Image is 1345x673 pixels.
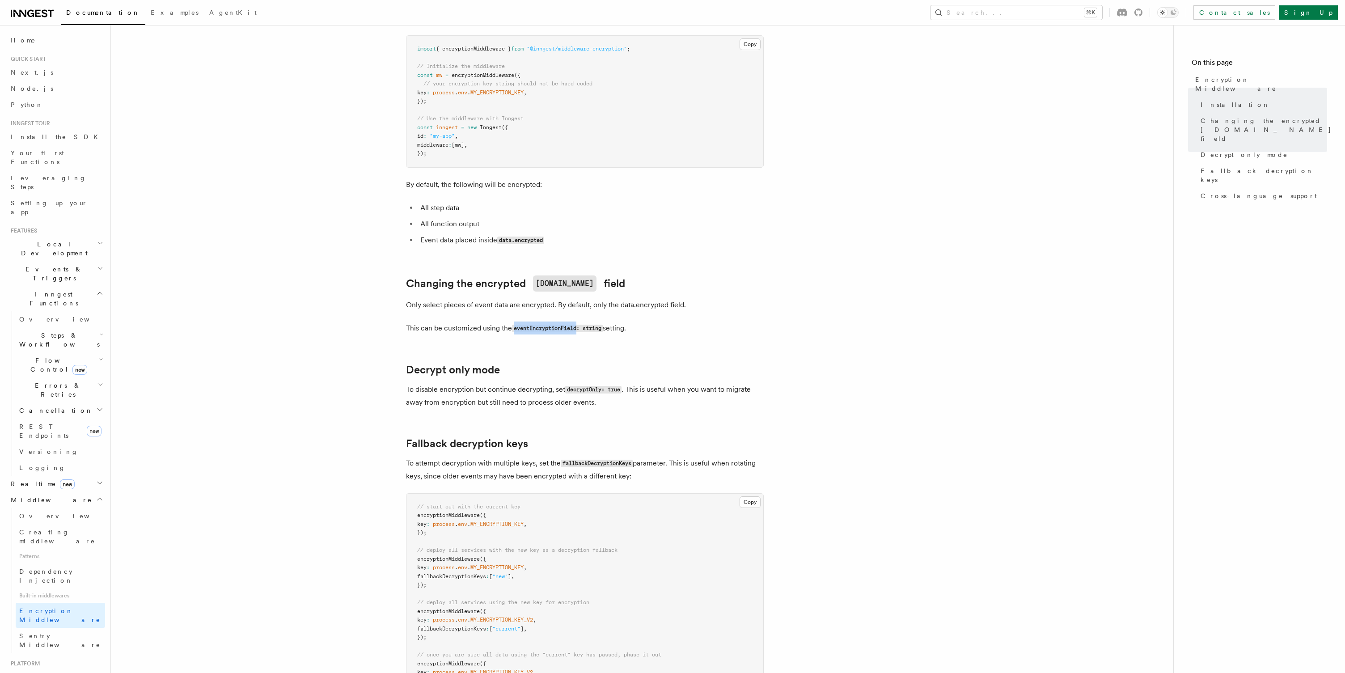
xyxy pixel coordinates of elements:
[464,142,467,148] span: ,
[11,199,88,216] span: Setting up your app
[72,365,87,375] span: new
[467,124,477,131] span: new
[1193,5,1275,20] a: Contact sales
[417,660,480,667] span: encryptionMiddleware
[492,626,520,632] span: "current"
[455,89,458,96] span: .
[7,492,105,508] button: Middleware
[7,240,97,258] span: Local Development
[16,377,105,402] button: Errors & Retries
[66,9,140,16] span: Documentation
[418,234,764,247] li: Event data placed inside
[406,322,764,335] p: This can be customized using the setting.
[16,331,100,349] span: Steps & Workflows
[423,80,592,87] span: // your encryption key string should not be hard coded
[11,69,53,76] span: Next.js
[7,80,105,97] a: Node.js
[7,97,105,113] a: Python
[461,124,464,131] span: =
[406,178,764,191] p: By default, the following will be encrypted:
[7,32,105,48] a: Home
[486,573,489,580] span: :
[11,101,43,108] span: Python
[931,5,1102,20] button: Search...⌘K
[1195,75,1327,93] span: Encryption Middleware
[19,464,66,471] span: Logging
[11,133,103,140] span: Install the SDK
[427,617,430,623] span: :
[406,364,500,376] a: Decrypt only mode
[1197,147,1327,163] a: Decrypt only mode
[458,617,467,623] span: env
[87,426,102,436] span: new
[417,72,433,78] span: const
[16,628,105,653] a: Sentry Middleware
[1201,191,1317,200] span: Cross-language support
[524,521,527,527] span: ,
[452,72,514,78] span: encryptionMiddleware
[1192,57,1327,72] h4: On this page
[458,564,467,571] span: env
[1201,116,1332,143] span: Changing the encrypted [DOMAIN_NAME] field
[16,549,105,563] span: Patterns
[417,556,480,562] span: encryptionMiddleware
[417,89,427,96] span: key
[7,227,37,234] span: Features
[417,573,486,580] span: fallbackDecryptionKeys
[486,626,489,632] span: :
[16,352,105,377] button: Flow Controlnew
[7,265,97,283] span: Events & Triggers
[11,149,64,165] span: Your first Functions
[16,460,105,476] a: Logging
[16,563,105,588] a: Dependency Injection
[7,290,97,308] span: Inngest Functions
[512,325,603,332] code: eventEncryptionField: string
[406,437,528,450] a: Fallback decryption keys
[16,402,105,419] button: Cancellation
[417,582,427,588] span: });
[423,133,427,139] span: :
[452,142,464,148] span: [mw]
[1084,8,1097,17] kbd: ⌘K
[417,133,423,139] span: id
[448,142,452,148] span: :
[7,508,105,653] div: Middleware
[7,311,105,476] div: Inngest Functions
[19,512,111,520] span: Overview
[427,521,430,527] span: :
[524,626,527,632] span: ,
[16,508,105,524] a: Overview
[417,652,661,658] span: // once you are sure all data using the "current" key has passed, phase it out
[61,3,145,25] a: Documentation
[417,46,436,52] span: import
[418,202,764,214] li: All step data
[492,573,508,580] span: "new"
[467,564,470,571] span: .
[418,218,764,230] li: All function output
[502,124,508,131] span: ({
[19,423,68,439] span: REST Endpoints
[1279,5,1338,20] a: Sign Up
[514,72,520,78] span: ({
[467,521,470,527] span: .
[467,89,470,96] span: .
[427,564,430,571] span: :
[7,129,105,145] a: Install the SDK
[1201,150,1288,159] span: Decrypt only mode
[209,9,257,16] span: AgentKit
[417,634,427,640] span: });
[458,89,467,96] span: env
[480,512,486,518] span: ({
[508,573,511,580] span: ]
[455,521,458,527] span: .
[565,386,622,394] code: decryptOnly: true
[1201,166,1327,184] span: Fallback decryption keys
[533,617,536,623] span: ,
[417,547,618,553] span: // deploy all services with the new key as a decryption fallback
[470,564,524,571] span: MY_ENCRYPTION_KEY
[7,476,105,492] button: Realtimenew
[433,564,455,571] span: process
[16,419,105,444] a: REST Endpointsnew
[7,195,105,220] a: Setting up your app
[1157,7,1179,18] button: Toggle dark mode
